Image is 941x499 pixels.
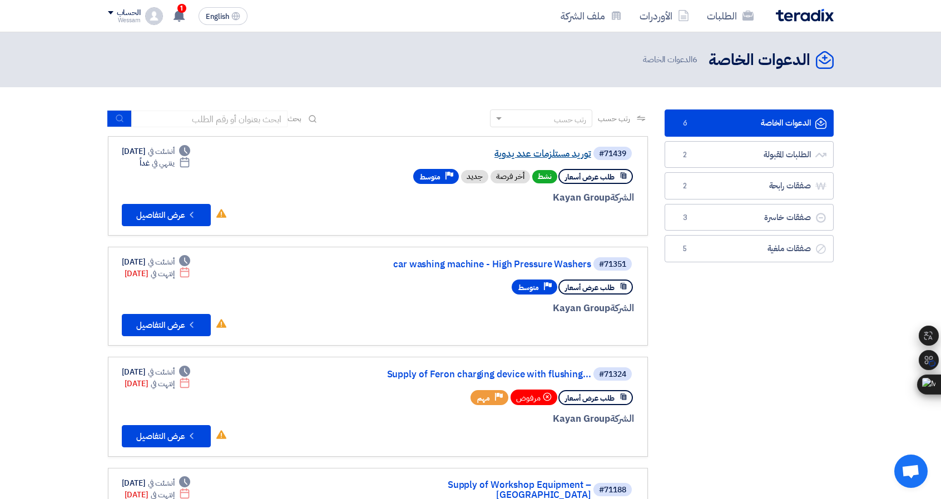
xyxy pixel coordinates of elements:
div: [DATE] [125,378,191,390]
div: Open chat [894,455,928,488]
span: إنتهت في [151,378,175,390]
span: متوسط [518,282,539,293]
button: English [199,7,247,25]
button: عرض التفاصيل [122,425,211,447]
span: طلب عرض أسعار [565,282,615,293]
span: الشركة [610,301,634,315]
div: #71351 [599,261,626,268]
div: جديد [461,170,488,183]
span: إنتهت في [151,268,175,280]
button: عرض التفاصيل [122,204,211,226]
div: Kayan Group [367,412,634,426]
span: 3 [678,212,692,223]
input: ابحث بعنوان أو رقم الطلب [132,111,288,127]
span: بحث [288,113,302,124]
button: عرض التفاصيل [122,314,211,336]
a: الطلبات [698,3,762,29]
h2: الدعوات الخاصة [709,49,810,71]
span: أنشئت في [148,366,175,378]
div: #71188 [599,486,626,494]
div: الحساب [117,8,141,18]
a: صفقات رابحة2 [665,172,834,199]
div: [DATE] [122,146,191,157]
span: 2 [678,149,692,161]
img: profile_test.png [145,7,163,25]
div: Wessam [108,17,141,23]
span: 1 [177,4,186,13]
a: الدعوات الخاصة6 [665,109,834,137]
span: 6 [692,53,697,66]
span: English [206,13,229,21]
div: مرفوض [511,390,557,405]
a: Supply of Feron charging device with flushing... [369,370,591,380]
span: الشركة [610,412,634,426]
div: [DATE] [125,268,191,280]
span: رتب حسب [598,113,630,124]
a: ملف الشركة [552,3,631,29]
a: صفقات خاسرة3 [665,204,834,231]
span: أنشئت في [148,477,175,489]
div: [DATE] [122,256,191,268]
span: متوسط [420,172,440,182]
div: [DATE] [122,366,191,378]
a: الأوردرات [631,3,698,29]
div: أخر فرصة [491,170,530,183]
span: نشط [532,170,557,183]
span: أنشئت في [148,146,175,157]
a: car washing machine - High Pressure Washers [369,260,591,270]
div: رتب حسب [554,114,586,126]
span: ينتهي في [152,157,175,169]
a: توريد مستلزمات عدد يدوية [369,149,591,159]
span: طلب عرض أسعار [565,393,615,403]
div: Kayan Group [367,191,634,205]
div: Kayan Group [367,301,634,316]
span: الشركة [610,191,634,204]
span: 2 [678,181,692,192]
span: أنشئت في [148,256,175,268]
img: Teradix logo [776,9,834,22]
span: 6 [678,118,692,129]
div: #71324 [599,371,626,378]
span: 5 [678,243,692,255]
div: [DATE] [122,477,191,489]
div: #71439 [599,150,626,158]
a: صفقات ملغية5 [665,235,834,262]
span: مهم [477,393,490,403]
span: طلب عرض أسعار [565,172,615,182]
span: الدعوات الخاصة [643,53,700,66]
div: غداً [140,157,190,169]
a: الطلبات المقبولة2 [665,141,834,168]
